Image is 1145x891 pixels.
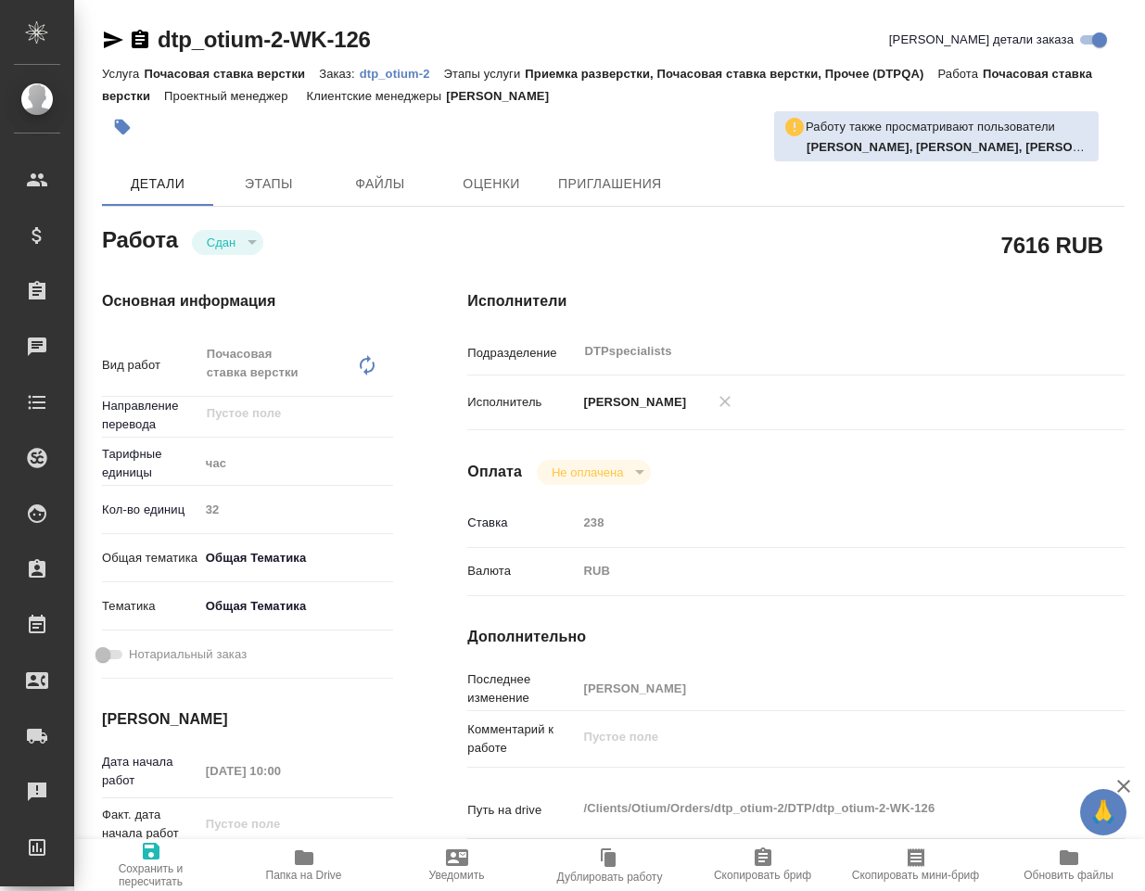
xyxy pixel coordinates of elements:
[577,675,1069,702] input: Пустое поле
[144,67,319,81] p: Почасовая ставка верстки
[224,172,313,196] span: Этапы
[102,356,199,375] p: Вид работ
[533,839,686,891] button: Дублировать работу
[467,514,577,532] p: Ставка
[74,839,227,891] button: Сохранить и пересчитать
[686,839,839,891] button: Скопировать бриф
[1088,793,1119,832] span: 🙏
[266,869,342,882] span: Папка на Drive
[1080,789,1126,835] button: 🙏
[201,235,241,250] button: Сдан
[102,753,199,790] p: Дата начала работ
[380,839,533,891] button: Уведомить
[227,839,380,891] button: Папка на Drive
[336,172,425,196] span: Файлы
[807,140,1128,154] b: [PERSON_NAME], [PERSON_NAME], [PERSON_NAME]
[85,862,216,888] span: Сохранить и пересчитать
[937,67,983,81] p: Работа
[102,290,393,312] h4: Основная информация
[102,597,199,616] p: Тематика
[102,806,199,843] p: Факт. дата начала работ
[577,509,1069,536] input: Пустое поле
[102,222,178,255] h2: Работа
[199,542,394,574] div: Общая Тематика
[199,496,394,523] input: Пустое поле
[102,708,393,731] h4: [PERSON_NAME]
[806,118,1055,136] p: Работу также просматривают пользователи
[467,393,577,412] p: Исполнитель
[192,230,263,255] div: Сдан
[360,65,444,81] a: dtp_otium-2
[557,871,663,884] span: Дублировать работу
[102,501,199,519] p: Кол-во единиц
[447,172,536,196] span: Оценки
[577,793,1069,824] textarea: /Clients/Оtium/Orders/dtp_otium-2/DTP/dtp_otium-2-WK-126
[467,290,1125,312] h4: Исполнители
[1024,869,1113,882] span: Обновить файлы
[546,465,629,480] button: Не оплачена
[467,670,577,707] p: Последнее изменение
[444,67,526,81] p: Этапы услуги
[467,344,577,363] p: Подразделение
[525,67,937,81] p: Приемка разверстки, Почасовая ставка верстки, Прочее (DTPQA)
[807,138,1089,157] p: Ковтун Светлана, Дзюндзя Нина, Semenets Irina
[577,555,1069,587] div: RUB
[537,460,651,485] div: Сдан
[102,29,124,51] button: Скопировать ссылку для ЯМессенджера
[199,591,394,622] div: Общая Тематика
[319,67,359,81] p: Заказ:
[102,445,199,482] p: Тарифные единицы
[889,31,1074,49] span: [PERSON_NAME] детали заказа
[199,757,362,784] input: Пустое поле
[839,839,992,891] button: Скопировать мини-бриф
[307,89,447,103] p: Клиентские менеджеры
[102,107,143,147] button: Добавить тэг
[102,67,144,81] p: Услуга
[714,869,811,882] span: Скопировать бриф
[199,448,394,479] div: час
[199,810,362,837] input: Пустое поле
[467,720,577,757] p: Комментарий к работе
[467,801,577,820] p: Путь на drive
[164,89,292,103] p: Проектный менеджер
[1001,229,1103,261] h2: 7616 RUB
[129,645,247,664] span: Нотариальный заказ
[102,549,199,567] p: Общая тематика
[852,869,979,882] span: Скопировать мини-бриф
[577,393,686,412] p: [PERSON_NAME]
[558,172,662,196] span: Приглашения
[446,89,563,103] p: [PERSON_NAME]
[158,27,371,52] a: dtp_otium-2-WK-126
[992,839,1145,891] button: Обновить файлы
[205,402,350,425] input: Пустое поле
[360,67,444,81] p: dtp_otium-2
[467,461,522,483] h4: Оплата
[129,29,151,51] button: Скопировать ссылку
[467,562,577,580] p: Валюта
[102,397,199,434] p: Направление перевода
[467,626,1125,648] h4: Дополнительно
[113,172,202,196] span: Детали
[429,869,485,882] span: Уведомить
